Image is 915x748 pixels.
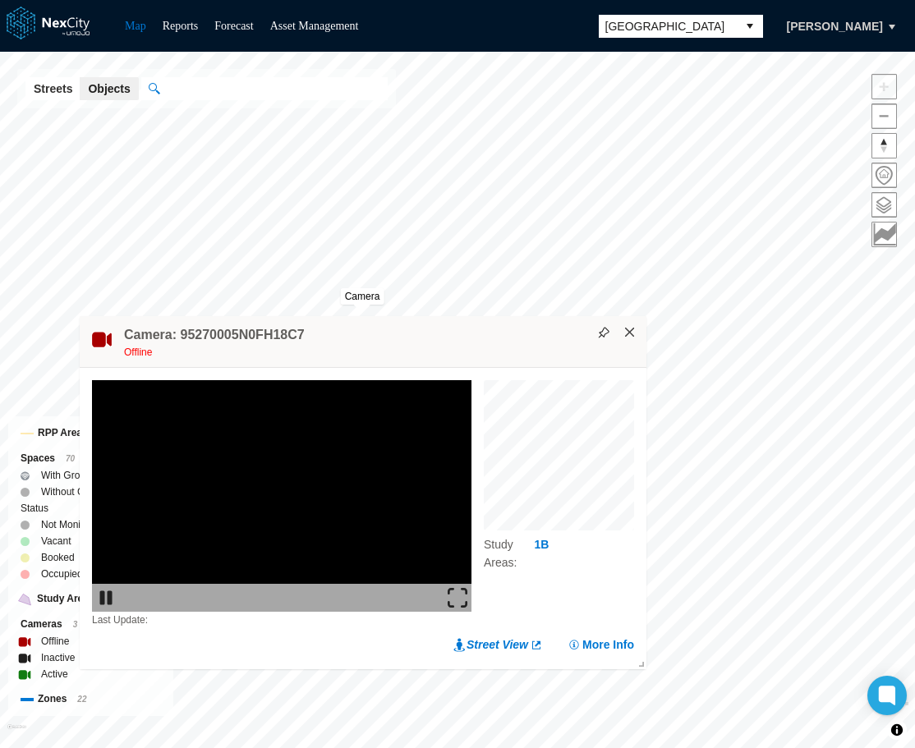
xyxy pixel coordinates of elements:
span: Zoom out [872,104,896,128]
span: [PERSON_NAME] [787,18,883,34]
span: Streets [34,80,72,97]
img: svg%3e [598,327,609,338]
button: Objects [80,77,138,100]
span: 70 [66,454,75,463]
a: Asset Management [270,20,359,32]
a: Map [125,20,146,32]
img: video [92,380,471,612]
button: Streets [25,77,80,100]
span: 1B [534,536,549,553]
label: With Ground Sensors [41,467,136,484]
span: 22 [77,695,86,704]
label: Inactive [41,649,75,666]
button: More Info [568,636,634,653]
button: Reset bearing to north [871,133,897,158]
img: expand [448,588,467,608]
div: RPP Areas [21,424,161,442]
div: Study Area [21,590,161,608]
span: Street View [467,636,528,653]
label: Not Monitored [41,516,103,533]
label: Without Ground Sensors [41,484,149,500]
a: Street View [453,636,543,653]
button: [PERSON_NAME] [770,12,900,40]
div: Spaces [21,450,161,467]
button: Close popup [623,325,637,340]
span: [GEOGRAPHIC_DATA] [605,18,730,34]
span: More Info [582,636,634,653]
span: Offline [124,346,152,358]
canvas: Map [484,380,643,539]
span: Objects [88,80,130,97]
label: Study Areas : [484,535,533,571]
span: Toggle attribution [892,721,902,739]
label: Active [41,666,68,682]
a: Forecast [214,20,253,32]
span: 3 [73,620,78,629]
label: Booked [41,549,75,566]
button: Key metrics [871,222,897,247]
button: 1B [533,536,549,553]
button: Zoom out [871,103,897,129]
img: play [96,588,116,608]
div: Status [21,500,161,516]
div: Cameras [21,616,161,633]
label: Occupied [41,566,83,582]
h4: Camera: 95270005N0FH18C7 [124,326,305,344]
label: Offline [41,633,69,649]
button: Zoom in [871,74,897,99]
a: Mapbox homepage [7,724,26,743]
div: Zones [21,691,161,708]
span: Camera [345,291,380,302]
button: Toggle attribution [887,720,907,740]
div: Last Update: [92,612,471,628]
a: Reports [163,20,199,32]
button: Home [871,163,897,188]
span: Zoom in [872,75,896,99]
button: Layers management [871,192,897,218]
label: Vacant [41,533,71,549]
span: Reset bearing to north [872,134,896,158]
button: select [737,15,763,38]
